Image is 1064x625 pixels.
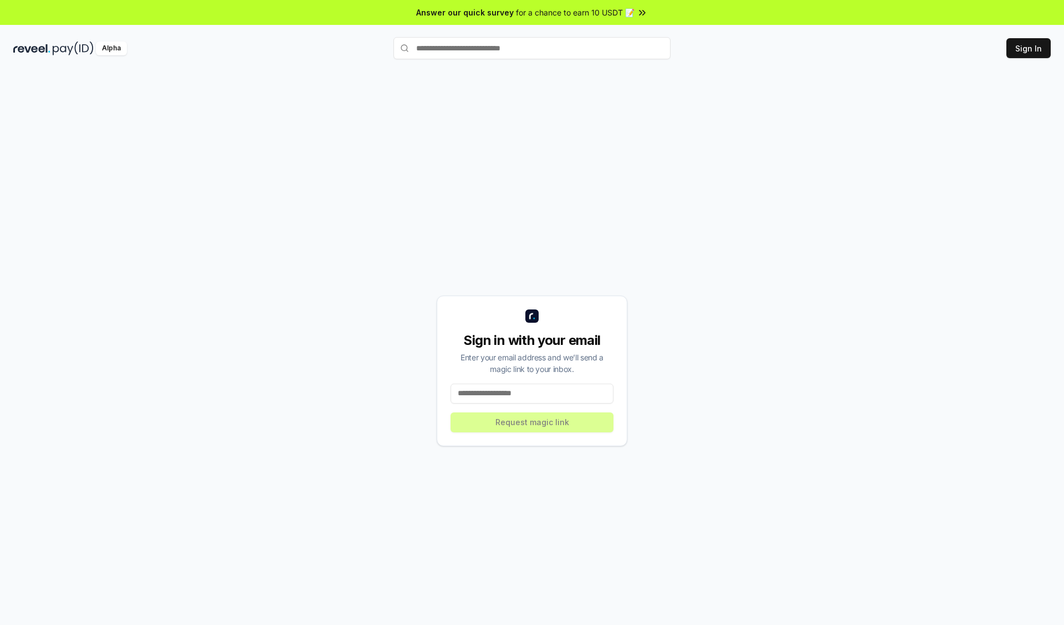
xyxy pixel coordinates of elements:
span: Answer our quick survey [416,7,514,18]
img: reveel_dark [13,42,50,55]
div: Alpha [96,42,127,55]
div: Sign in with your email [451,332,613,349]
img: logo_small [525,309,539,323]
span: for a chance to earn 10 USDT 📝 [516,7,635,18]
img: pay_id [53,42,94,55]
button: Sign In [1006,38,1051,58]
div: Enter your email address and we’ll send a magic link to your inbox. [451,352,613,375]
